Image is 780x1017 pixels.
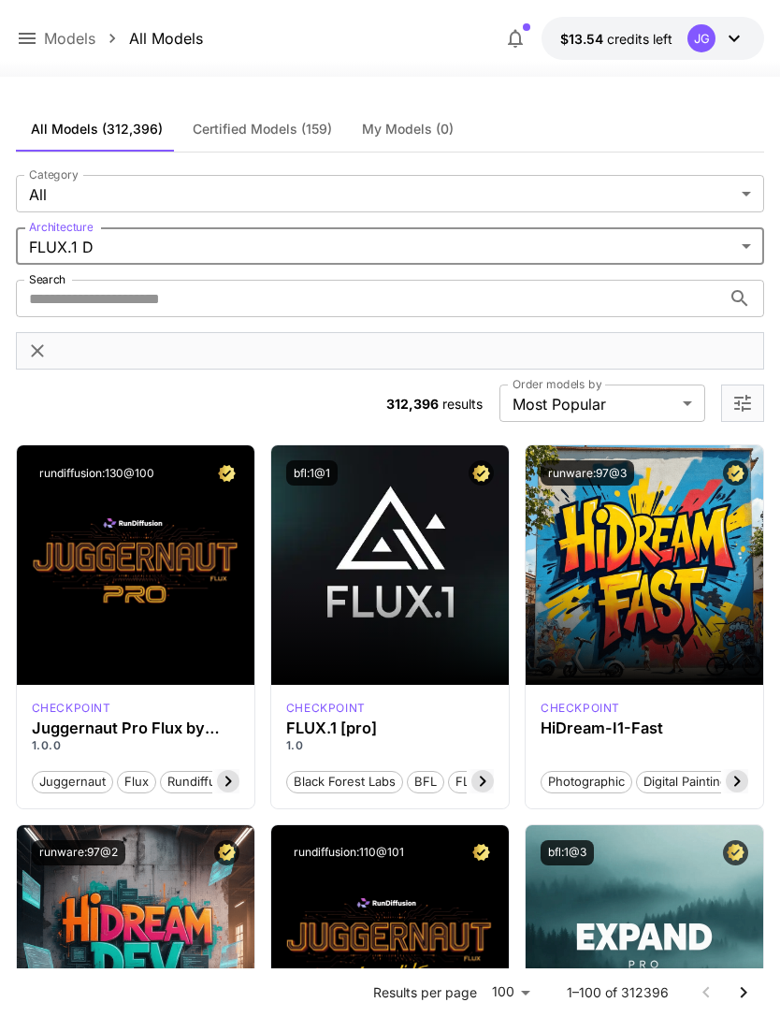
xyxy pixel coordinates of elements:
[469,460,494,486] button: Certified Model – Vetted for best performance and includes a commercial license.
[560,29,672,49] div: $13.53597
[287,773,402,792] span: Black Forest Labs
[160,769,248,793] button: rundiffusion
[541,700,620,717] p: checkpoint
[26,340,49,363] button: Clear filters (1)
[44,27,95,50] a: Models
[442,396,483,412] span: results
[286,769,403,793] button: Black Forest Labs
[29,236,735,258] span: FLUX.1 D
[542,773,631,792] span: Photographic
[32,840,125,865] button: runware:97@2
[214,460,239,486] button: Certified Model – Vetted for best performance and includes a commercial license.
[407,769,444,793] button: BFL
[286,700,366,717] div: fluxpro
[687,24,715,52] div: JG
[541,719,748,737] h3: HiDream-I1-Fast
[29,167,79,182] label: Category
[541,460,634,486] button: runware:97@3
[723,460,748,486] button: Certified Model – Vetted for best performance and includes a commercial license.
[542,17,764,60] button: $13.53597JG
[32,719,239,737] h3: Juggernaut Pro Flux by RunDiffusion
[117,769,156,793] button: flux
[541,840,594,865] button: bfl:1@3
[386,396,439,412] span: 312,396
[607,31,672,47] span: credits left
[484,979,537,1006] div: 100
[29,271,65,287] label: Search
[32,700,111,717] div: FLUX.1 D
[32,460,162,486] button: rundiffusion:130@100
[286,840,412,865] button: rundiffusion:110@101
[44,27,203,50] nav: breadcrumb
[29,219,93,235] label: Architecture
[636,769,735,793] button: Digital Painting
[637,773,734,792] span: Digital Painting
[286,700,366,717] p: checkpoint
[731,392,754,415] button: Open more filters
[32,737,239,754] p: 1.0.0
[29,183,735,206] span: All
[193,121,332,138] span: Certified Models (159)
[449,773,534,792] span: FLUX.1 [pro]
[541,769,632,793] button: Photographic
[31,121,163,138] span: All Models (312,396)
[214,840,239,865] button: Certified Model – Vetted for best performance and includes a commercial license.
[286,719,494,737] h3: FLUX.1 [pro]
[118,773,155,792] span: flux
[567,983,669,1002] p: 1–100 of 312396
[513,376,601,392] label: Order models by
[286,460,338,486] button: bfl:1@1
[33,773,112,792] span: juggernaut
[541,700,620,717] div: HiDream Fast
[129,27,203,50] a: All Models
[723,840,748,865] button: Certified Model – Vetted for best performance and includes a commercial license.
[286,737,494,754] p: 1.0
[161,773,247,792] span: rundiffusion
[725,974,762,1011] button: Go to next page
[32,700,111,717] p: checkpoint
[448,769,535,793] button: FLUX.1 [pro]
[373,983,477,1002] p: Results per page
[469,840,494,865] button: Certified Model – Vetted for best performance and includes a commercial license.
[513,393,675,415] span: Most Popular
[408,773,443,792] span: BFL
[362,121,454,138] span: My Models (0)
[32,769,113,793] button: juggernaut
[560,31,607,47] span: $13.54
